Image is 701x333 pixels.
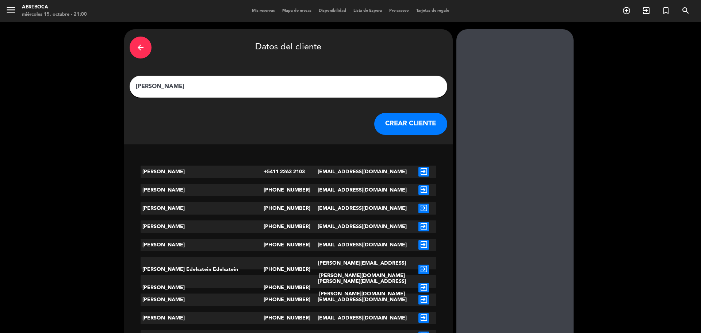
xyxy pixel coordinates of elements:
span: Pre-acceso [386,9,413,13]
span: Disponibilidad [315,9,350,13]
button: CREAR CLIENTE [374,113,447,135]
div: [PHONE_NUMBER] [264,312,313,324]
div: [PERSON_NAME] [141,166,264,178]
i: turned_in_not [662,6,670,15]
div: [PERSON_NAME][EMAIL_ADDRESS][PERSON_NAME][DOMAIN_NAME] [313,275,411,300]
i: exit_to_app [418,265,429,274]
div: [EMAIL_ADDRESS][DOMAIN_NAME] [313,184,411,196]
div: [PERSON_NAME][EMAIL_ADDRESS][PERSON_NAME][DOMAIN_NAME] [313,257,411,282]
span: Mis reservas [248,9,279,13]
div: [EMAIL_ADDRESS][DOMAIN_NAME] [313,312,411,324]
div: [PERSON_NAME] Edelsztein Edelsztein [141,257,264,282]
div: [PHONE_NUMBER] [264,239,313,251]
span: Lista de Espera [350,9,386,13]
div: [PERSON_NAME] [141,239,264,251]
i: exit_to_app [418,240,429,250]
span: Tarjetas de regalo [413,9,453,13]
div: [PHONE_NUMBER] [264,294,313,306]
div: [PERSON_NAME] [141,312,264,324]
div: [PERSON_NAME] [141,202,264,215]
i: menu [5,4,16,15]
div: [PERSON_NAME] [141,220,264,233]
i: exit_to_app [418,222,429,231]
i: search [681,6,690,15]
i: exit_to_app [642,6,651,15]
div: [PERSON_NAME] [141,294,264,306]
div: [PHONE_NUMBER] [264,257,313,282]
div: [PHONE_NUMBER] [264,184,313,196]
div: [PERSON_NAME] [141,184,264,196]
i: exit_to_app [418,167,429,177]
div: Datos del cliente [130,35,447,60]
div: [EMAIL_ADDRESS][DOMAIN_NAME] [313,202,411,215]
div: [EMAIL_ADDRESS][DOMAIN_NAME] [313,166,411,178]
div: [PHONE_NUMBER] [264,202,313,215]
div: +5411 2263 2103 [264,166,313,178]
div: [EMAIL_ADDRESS][DOMAIN_NAME] [313,239,411,251]
div: [EMAIL_ADDRESS][DOMAIN_NAME] [313,220,411,233]
div: [PHONE_NUMBER] [264,220,313,233]
button: menu [5,4,16,18]
i: exit_to_app [418,295,429,304]
i: add_circle_outline [622,6,631,15]
div: ABREBOCA [22,4,87,11]
input: Escriba nombre, correo electrónico o número de teléfono... [135,82,442,92]
div: [EMAIL_ADDRESS][DOMAIN_NAME] [313,294,411,306]
i: exit_to_app [418,283,429,292]
i: exit_to_app [418,313,429,323]
i: exit_to_app [418,204,429,213]
div: [PHONE_NUMBER] [264,275,313,300]
i: arrow_back [136,43,145,52]
i: exit_to_app [418,185,429,195]
div: miércoles 15. octubre - 21:00 [22,11,87,18]
div: [PERSON_NAME] [141,275,264,300]
span: Mapa de mesas [279,9,315,13]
